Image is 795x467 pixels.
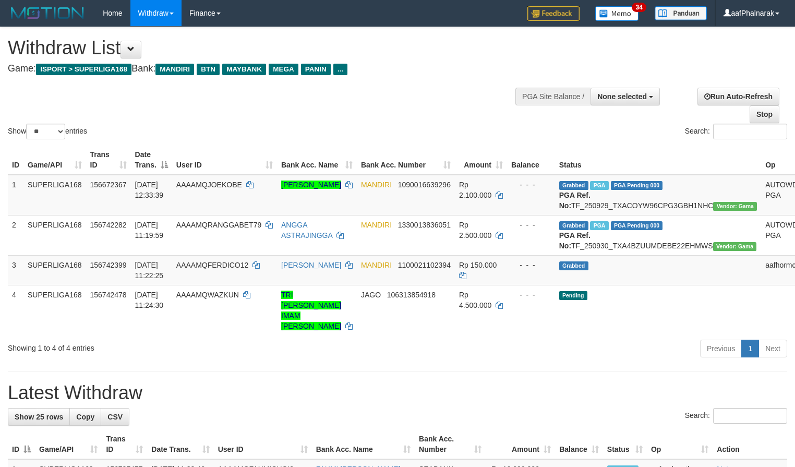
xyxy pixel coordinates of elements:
span: None selected [597,92,647,101]
span: BTN [197,64,220,75]
th: Status [555,145,761,175]
span: [DATE] 11:22:25 [135,261,164,280]
span: Copy 1090016639296 to clipboard [398,181,451,189]
a: Run Auto-Refresh [697,88,779,105]
span: PANIN [301,64,331,75]
td: 3 [8,255,23,285]
th: Amount: activate to sort column ascending [455,145,507,175]
a: TRI [PERSON_NAME] IMAM [PERSON_NAME] [281,291,341,330]
b: PGA Ref. No: [559,231,591,250]
span: MANDIRI [155,64,194,75]
th: Bank Acc. Name: activate to sort column ascending [312,429,415,459]
img: Button%20Memo.svg [595,6,639,21]
div: - - - [511,179,551,190]
div: - - - [511,290,551,300]
span: Vendor URL: https://trx31.1velocity.biz [713,242,757,251]
span: Vendor URL: https://trx31.1velocity.biz [713,202,757,211]
span: CSV [107,413,123,421]
span: Marked by aafsengchandara [590,181,608,190]
span: 156672367 [90,181,127,189]
th: Bank Acc. Number: activate to sort column ascending [415,429,486,459]
th: Balance: activate to sort column ascending [555,429,603,459]
span: Copy [76,413,94,421]
input: Search: [713,124,787,139]
span: AAAAMQRANGGABET79 [176,221,261,229]
th: Op: activate to sort column ascending [647,429,713,459]
a: Copy [69,408,101,426]
td: TF_250929_TXACOYW96CPG3GBH1NHC [555,175,761,215]
h1: Latest Withdraw [8,382,787,403]
a: [PERSON_NAME] [281,261,341,269]
span: 156742282 [90,221,127,229]
h4: Game: Bank: [8,64,520,74]
input: Search: [713,408,787,424]
span: MANDIRI [361,221,392,229]
label: Search: [685,408,787,424]
span: Copy 1100021102394 to clipboard [398,261,451,269]
b: PGA Ref. No: [559,191,591,210]
span: Rp 150.000 [459,261,497,269]
span: PGA Pending [611,181,663,190]
th: Game/API: activate to sort column ascending [35,429,102,459]
th: Status: activate to sort column ascending [603,429,647,459]
th: ID: activate to sort column descending [8,429,35,459]
span: 156742399 [90,261,127,269]
th: Amount: activate to sort column ascending [486,429,555,459]
span: Rp 4.500.000 [459,291,491,309]
th: User ID: activate to sort column ascending [214,429,312,459]
span: Grabbed [559,221,588,230]
button: None selected [591,88,660,105]
span: MEGA [269,64,298,75]
label: Show entries [8,124,87,139]
span: [DATE] 11:19:59 [135,221,164,240]
span: AAAAMQFERDICO12 [176,261,248,269]
span: PGA Pending [611,221,663,230]
span: AAAAMQJOEKOBE [176,181,242,189]
select: Showentries [26,124,65,139]
a: Show 25 rows [8,408,70,426]
th: Date Trans.: activate to sort column descending [131,145,172,175]
th: Balance [507,145,555,175]
img: Feedback.jpg [527,6,580,21]
span: MANDIRI [361,181,392,189]
span: Grabbed [559,181,588,190]
span: [DATE] 11:24:30 [135,291,164,309]
th: Bank Acc. Number: activate to sort column ascending [357,145,455,175]
td: 4 [8,285,23,336]
span: 156742478 [90,291,127,299]
th: Action [713,429,787,459]
span: [DATE] 12:33:39 [135,181,164,199]
span: Copy 106313854918 to clipboard [387,291,436,299]
div: - - - [511,220,551,230]
h1: Withdraw List [8,38,520,58]
th: ID [8,145,23,175]
span: 34 [632,3,646,12]
span: AAAAMQWAZKUN [176,291,239,299]
td: SUPERLIGA168 [23,175,86,215]
span: MANDIRI [361,261,392,269]
span: Pending [559,291,587,300]
th: Trans ID: activate to sort column ascending [86,145,131,175]
td: 2 [8,215,23,255]
a: CSV [101,408,129,426]
span: Marked by aafsengchandara [590,221,608,230]
span: MAYBANK [222,64,266,75]
span: ISPORT > SUPERLIGA168 [36,64,131,75]
td: 1 [8,175,23,215]
th: Date Trans.: activate to sort column ascending [147,429,213,459]
a: Stop [750,105,779,123]
span: ... [333,64,347,75]
img: MOTION_logo.png [8,5,87,21]
a: Next [758,340,787,357]
div: - - - [511,260,551,270]
span: Grabbed [559,261,588,270]
a: ANGGA ASTRAJINGGA [281,221,332,240]
th: Trans ID: activate to sort column ascending [102,429,147,459]
label: Search: [685,124,787,139]
th: Bank Acc. Name: activate to sort column ascending [277,145,357,175]
span: Rp 2.100.000 [459,181,491,199]
td: SUPERLIGA168 [23,215,86,255]
span: Rp 2.500.000 [459,221,491,240]
td: SUPERLIGA168 [23,285,86,336]
div: PGA Site Balance / [515,88,591,105]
